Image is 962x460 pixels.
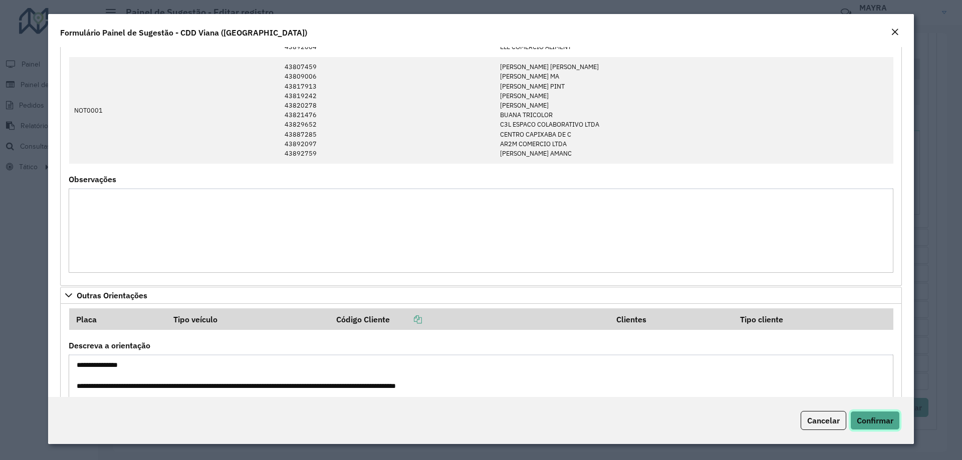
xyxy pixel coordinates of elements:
[329,308,609,329] th: Código Cliente
[495,57,770,164] td: [PERSON_NAME] [PERSON_NAME] [PERSON_NAME] MA [PERSON_NAME] PINT [PERSON_NAME] [PERSON_NAME] BUANA...
[60,27,307,39] h4: Formulário Painel de Sugestão - CDD Viana ([GEOGRAPHIC_DATA])
[807,415,840,425] span: Cancelar
[279,57,495,164] td: 43807459 43809006 43817913 43819242 43820278 43821476 43829652 43887285 43892097 43892759
[60,287,902,304] a: Outras Orientações
[891,28,899,36] em: Fechar
[166,308,329,329] th: Tipo veículo
[77,291,147,299] span: Outras Orientações
[390,314,422,324] a: Copiar
[69,308,166,329] th: Placa
[857,415,893,425] span: Confirmar
[733,308,893,329] th: Tipo cliente
[850,411,900,430] button: Confirmar
[801,411,846,430] button: Cancelar
[60,304,902,452] div: Outras Orientações
[69,173,116,185] label: Observações
[888,26,902,39] button: Close
[69,339,150,351] label: Descreva a orientação
[610,308,733,329] th: Clientes
[69,57,154,164] td: NOT0001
